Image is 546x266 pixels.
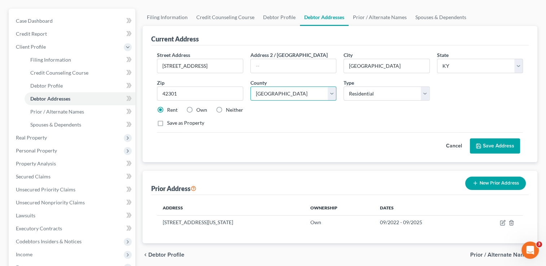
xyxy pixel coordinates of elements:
[470,138,520,154] button: Save Address
[10,209,135,222] a: Lawsuits
[157,215,305,229] td: [STREET_ADDRESS][US_STATE]
[16,31,47,37] span: Credit Report
[521,241,539,259] iframe: Intercom live chat
[25,53,135,66] a: Filing Information
[30,121,81,128] span: Spouses & Dependents
[374,215,471,229] td: 09/2022 - 09/2025
[196,106,207,114] label: Own
[10,170,135,183] a: Secured Claims
[25,66,135,79] a: Credit Counseling Course
[25,105,135,118] a: Prior / Alternate Names
[470,252,532,258] span: Prior / Alternate Names
[157,52,190,58] span: Street Address
[344,59,429,73] input: Enter city...
[148,252,184,258] span: Debtor Profile
[167,106,178,114] label: Rent
[250,51,328,59] label: Address 2 / [GEOGRAPHIC_DATA]
[411,9,471,26] a: Spouses & Dependents
[226,106,243,114] label: Neither
[305,201,374,215] th: Ownership
[437,52,449,58] span: State
[16,238,82,244] span: Codebtors Insiders & Notices
[465,177,526,190] button: New Prior Address
[157,201,305,215] th: Address
[344,52,353,58] span: City
[10,27,135,40] a: Credit Report
[16,212,35,218] span: Lawsuits
[143,9,192,26] a: Filing Information
[157,80,165,86] span: Zip
[157,59,243,73] input: Enter street address
[16,44,46,50] span: Client Profile
[16,147,57,154] span: Personal Property
[16,160,56,167] span: Property Analysis
[16,173,51,179] span: Secured Claims
[349,9,411,26] a: Prior / Alternate Names
[151,35,199,43] div: Current Address
[10,196,135,209] a: Unsecured Nonpriority Claims
[143,252,184,258] button: chevron_left Debtor Profile
[10,183,135,196] a: Unsecured Priority Claims
[157,87,243,101] input: XXXXX
[251,59,336,73] input: --
[259,9,300,26] a: Debtor Profile
[344,79,354,87] label: Type
[30,108,84,115] span: Prior / Alternate Names
[25,79,135,92] a: Debtor Profile
[10,157,135,170] a: Property Analysis
[30,70,88,76] span: Credit Counseling Course
[300,9,349,26] a: Debtor Addresses
[10,14,135,27] a: Case Dashboard
[16,251,32,257] span: Income
[438,139,470,153] button: Cancel
[536,241,542,247] span: 3
[305,215,374,229] td: Own
[167,119,204,127] label: Save as Property
[192,9,259,26] a: Credit Counseling Course
[16,134,47,141] span: Real Property
[10,222,135,235] a: Executory Contracts
[470,252,537,258] button: Prior / Alternate Names chevron_right
[16,18,53,24] span: Case Dashboard
[25,118,135,131] a: Spouses & Dependents
[143,252,148,258] i: chevron_left
[16,225,62,231] span: Executory Contracts
[30,57,71,63] span: Filing Information
[250,80,267,86] span: County
[30,83,63,89] span: Debtor Profile
[16,199,85,205] span: Unsecured Nonpriority Claims
[374,201,471,215] th: Dates
[16,186,75,192] span: Unsecured Priority Claims
[151,184,196,193] div: Prior Address
[30,96,70,102] span: Debtor Addresses
[25,92,135,105] a: Debtor Addresses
